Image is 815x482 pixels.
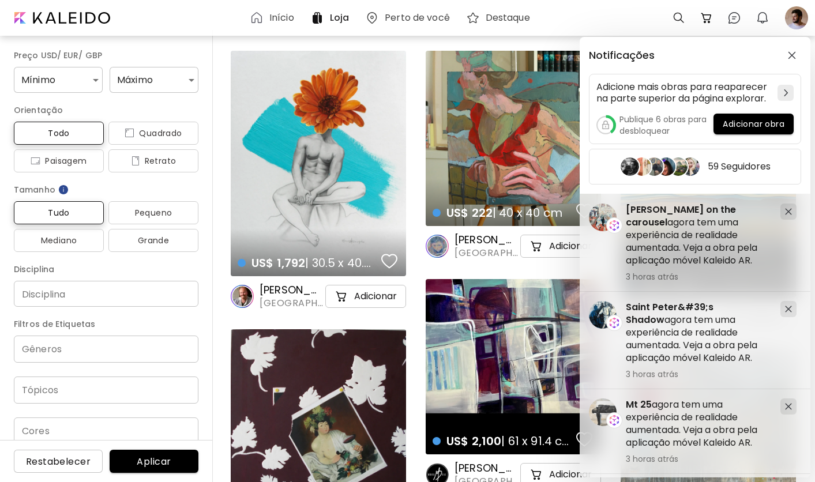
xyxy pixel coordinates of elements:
[589,50,655,61] h5: Notificações
[723,118,784,130] span: Adicionar obra
[626,398,652,411] span: Mt 25
[713,114,794,137] a: Adicionar obra
[783,46,801,65] button: closeButton
[619,114,713,137] h5: Publique 6 obras para desbloquear
[626,398,771,449] h5: agora tem uma experiência de realidade aumentada. Veja a obra pela aplicação móvel Kaleido AR.
[626,301,771,364] h5: agora tem uma experiência de realidade aumentada. Veja a obra pela aplicação móvel Kaleido AR.
[626,204,771,267] h5: agora tem uma experiência de realidade aumentada. Veja a obra pela aplicação móvel Kaleido AR.
[713,114,794,134] button: Adicionar obra
[626,369,771,379] span: 3 horas atrás
[626,454,771,464] span: 3 horas atrás
[626,203,736,229] span: [PERSON_NAME] on the carousel
[626,272,771,282] span: 3 horas atrás
[784,89,788,96] img: chevron
[708,161,771,172] h5: 59 Seguidores
[596,81,773,104] h5: Adicione mais obras para reaparecer na parte superior da página explorar.
[626,300,713,326] span: Saint Peter&#39;s Shadow
[788,51,796,59] img: closeButton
